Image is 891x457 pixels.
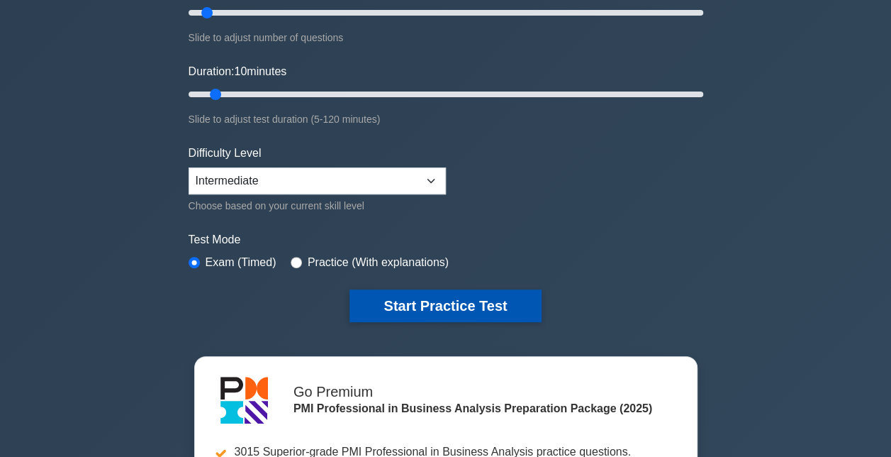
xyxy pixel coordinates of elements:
label: Duration: minutes [189,63,287,80]
label: Exam (Timed) [206,254,276,271]
label: Practice (With explanations) [308,254,449,271]
div: Slide to adjust test duration (5-120 minutes) [189,111,703,128]
label: Test Mode [189,231,703,248]
button: Start Practice Test [349,290,541,322]
div: Choose based on your current skill level [189,197,446,214]
label: Difficulty Level [189,145,262,162]
div: Slide to adjust number of questions [189,29,703,46]
span: 10 [234,65,247,77]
